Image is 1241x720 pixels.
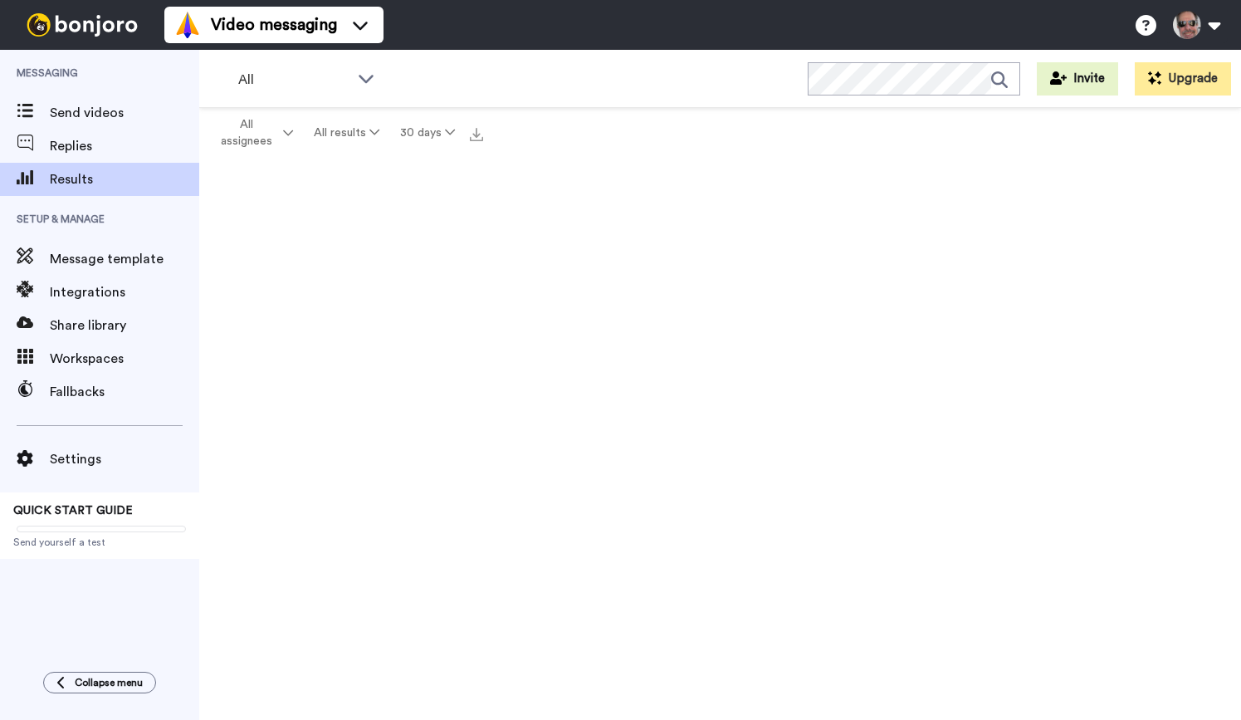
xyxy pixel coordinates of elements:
[203,110,304,156] button: All assignees
[238,70,349,90] span: All
[50,103,199,123] span: Send videos
[50,169,199,189] span: Results
[43,672,156,693] button: Collapse menu
[50,349,199,369] span: Workspaces
[465,120,488,145] button: Export all results that match these filters now.
[213,116,280,149] span: All assignees
[1135,62,1231,96] button: Upgrade
[50,382,199,402] span: Fallbacks
[304,118,390,148] button: All results
[50,449,199,469] span: Settings
[211,13,337,37] span: Video messaging
[50,249,199,269] span: Message template
[50,136,199,156] span: Replies
[1037,62,1118,96] button: Invite
[20,13,144,37] img: bj-logo-header-white.svg
[389,118,465,148] button: 30 days
[470,128,483,141] img: export.svg
[13,505,133,517] span: QUICK START GUIDE
[50,316,199,336] span: Share library
[13,536,186,549] span: Send yourself a test
[50,282,199,302] span: Integrations
[174,12,201,38] img: vm-color.svg
[75,676,143,689] span: Collapse menu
